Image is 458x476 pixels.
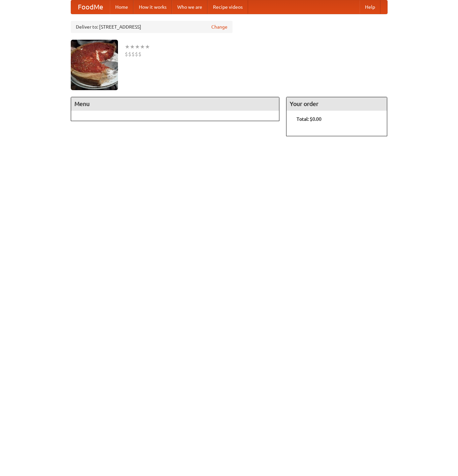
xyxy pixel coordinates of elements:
li: $ [125,50,128,58]
a: Recipe videos [208,0,248,14]
li: ★ [145,43,150,50]
h4: Menu [71,97,279,111]
a: FoodMe [71,0,110,14]
a: Who we are [172,0,208,14]
img: angular.jpg [71,40,118,90]
a: How it works [133,0,172,14]
li: $ [128,50,131,58]
a: Home [110,0,133,14]
a: Help [360,0,380,14]
li: ★ [135,43,140,50]
a: Change [211,24,227,30]
b: Total: $0.00 [297,116,322,122]
li: $ [138,50,142,58]
div: Deliver to: [STREET_ADDRESS] [71,21,233,33]
li: ★ [130,43,135,50]
li: $ [135,50,138,58]
h4: Your order [286,97,387,111]
li: ★ [125,43,130,50]
li: ★ [140,43,145,50]
li: $ [131,50,135,58]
